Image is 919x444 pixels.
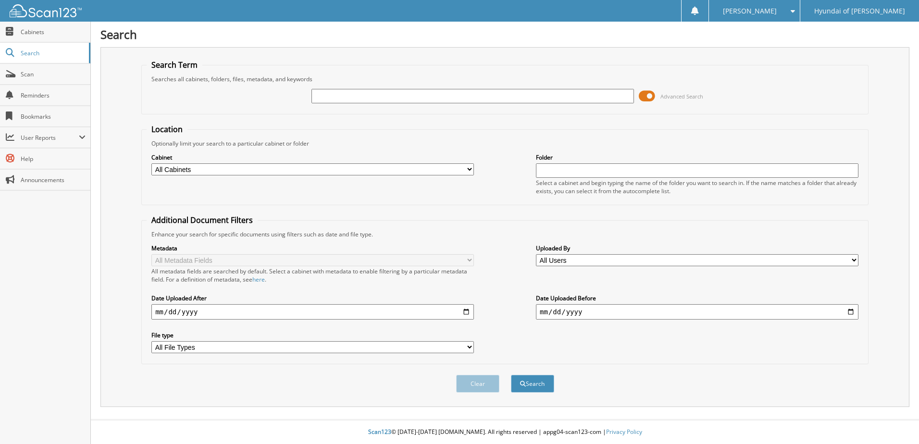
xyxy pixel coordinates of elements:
span: [PERSON_NAME] [723,8,777,14]
a: Privacy Policy [606,428,642,436]
label: Uploaded By [536,244,858,252]
legend: Location [147,124,187,135]
label: Date Uploaded After [151,294,474,302]
legend: Additional Document Filters [147,215,258,225]
span: Advanced Search [660,93,703,100]
label: Metadata [151,244,474,252]
span: Bookmarks [21,112,86,121]
span: Search [21,49,84,57]
span: Reminders [21,91,86,99]
h1: Search [100,26,909,42]
button: Search [511,375,554,393]
input: end [536,304,858,320]
span: Help [21,155,86,163]
label: Date Uploaded Before [536,294,858,302]
span: User Reports [21,134,79,142]
legend: Search Term [147,60,202,70]
span: Announcements [21,176,86,184]
label: Cabinet [151,153,474,161]
span: Scan [21,70,86,78]
a: here [252,275,265,284]
div: Searches all cabinets, folders, files, metadata, and keywords [147,75,863,83]
img: scan123-logo-white.svg [10,4,82,17]
span: Hyundai of [PERSON_NAME] [814,8,905,14]
span: Cabinets [21,28,86,36]
label: File type [151,331,474,339]
div: Select a cabinet and begin typing the name of the folder you want to search in. If the name match... [536,179,858,195]
div: © [DATE]-[DATE] [DOMAIN_NAME]. All rights reserved | appg04-scan123-com | [91,420,919,444]
button: Clear [456,375,499,393]
label: Folder [536,153,858,161]
div: All metadata fields are searched by default. Select a cabinet with metadata to enable filtering b... [151,267,474,284]
div: Optionally limit your search to a particular cabinet or folder [147,139,863,148]
span: Scan123 [368,428,391,436]
input: start [151,304,474,320]
div: Enhance your search for specific documents using filters such as date and file type. [147,230,863,238]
